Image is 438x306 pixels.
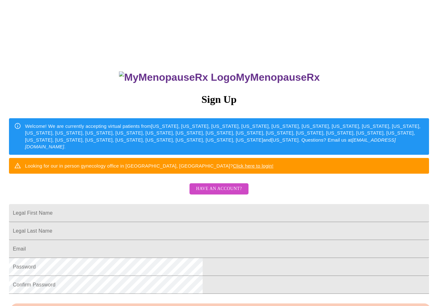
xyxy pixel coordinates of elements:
div: Looking for our in person gynecology office in [GEOGRAPHIC_DATA], [GEOGRAPHIC_DATA]? [25,160,274,172]
div: Welcome! We are currently accepting virtual patients from [US_STATE], [US_STATE], [US_STATE], [US... [25,120,424,153]
span: Have an account? [196,185,242,193]
h3: Sign Up [9,94,429,105]
button: Have an account? [190,183,248,194]
a: Click here to login! [233,163,274,169]
img: MyMenopauseRx Logo [119,71,236,83]
h3: MyMenopauseRx [10,71,429,83]
a: Have an account? [188,190,250,196]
